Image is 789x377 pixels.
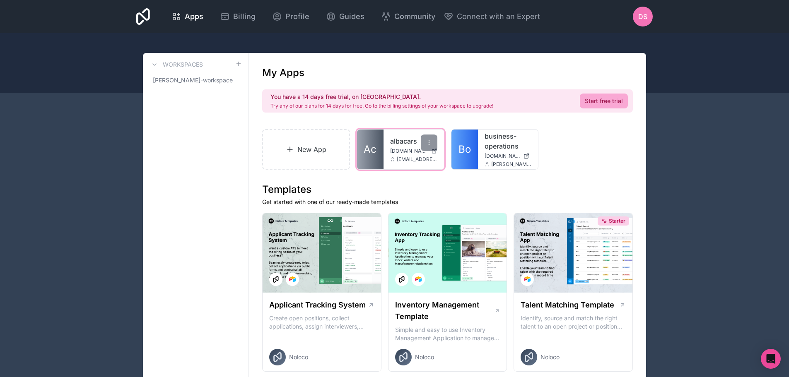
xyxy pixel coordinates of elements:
[213,7,262,26] a: Billing
[233,11,256,22] span: Billing
[262,183,633,196] h1: Templates
[262,66,304,79] h1: My Apps
[262,129,350,170] a: New App
[165,7,210,26] a: Apps
[150,73,242,88] a: [PERSON_NAME]-workspace
[390,148,428,154] span: [DOMAIN_NAME]
[761,349,781,369] div: Open Intercom Messenger
[374,7,442,26] a: Community
[265,7,316,26] a: Profile
[485,153,532,159] a: [DOMAIN_NAME]
[444,11,540,22] button: Connect with an Expert
[609,218,625,224] span: Starter
[150,60,203,70] a: Workspaces
[289,276,296,283] img: Airtable Logo
[521,299,614,311] h1: Talent Matching Template
[269,314,374,331] p: Create open positions, collect applications, assign interviewers, centralise candidate feedback a...
[458,143,471,156] span: Bo
[390,136,437,146] a: albacars
[638,12,647,22] span: DS
[451,130,478,169] a: Bo
[415,353,434,361] span: Noloco
[339,11,364,22] span: Guides
[394,11,435,22] span: Community
[395,326,500,342] p: Simple and easy to use Inventory Management Application to manage your stock, orders and Manufact...
[521,314,626,331] p: Identify, source and match the right talent to an open project or position with our Talent Matchi...
[397,156,437,163] span: [EMAIL_ADDRESS][DOMAIN_NAME]
[491,161,532,168] span: [PERSON_NAME][EMAIL_ADDRESS][DOMAIN_NAME]
[390,148,437,154] a: [DOMAIN_NAME]
[415,276,422,283] img: Airtable Logo
[289,353,308,361] span: Noloco
[357,130,384,169] a: Ac
[163,60,203,69] h3: Workspaces
[153,76,233,84] span: [PERSON_NAME]-workspace
[270,93,493,101] h2: You have a 14 days free trial, on [GEOGRAPHIC_DATA].
[540,353,560,361] span: Noloco
[185,11,203,22] span: Apps
[269,299,366,311] h1: Applicant Tracking System
[395,299,495,322] h1: Inventory Management Template
[580,94,628,108] a: Start free trial
[319,7,371,26] a: Guides
[524,276,531,283] img: Airtable Logo
[457,11,540,22] span: Connect with an Expert
[364,143,376,156] span: Ac
[262,198,633,206] p: Get started with one of our ready-made templates
[285,11,309,22] span: Profile
[270,103,493,109] p: Try any of our plans for 14 days for free. Go to the billing settings of your workspace to upgrade!
[485,153,520,159] span: [DOMAIN_NAME]
[485,131,532,151] a: business-operations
